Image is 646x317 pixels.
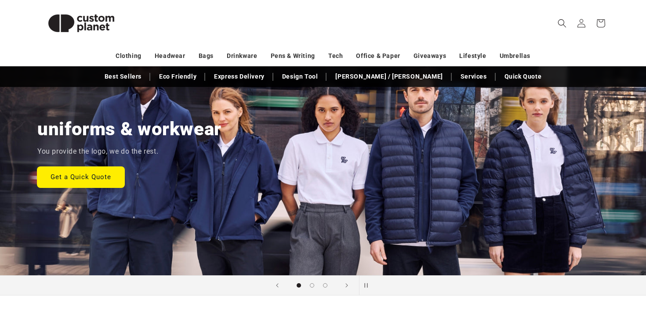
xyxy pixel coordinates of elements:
a: [PERSON_NAME] / [PERSON_NAME] [331,69,447,84]
a: Lifestyle [459,48,486,64]
a: Get a Quick Quote [37,166,124,187]
a: Clothing [116,48,142,64]
a: Drinkware [227,48,257,64]
button: Next slide [337,276,356,295]
a: Tech [328,48,343,64]
a: Design Tool [278,69,323,84]
a: Bags [199,48,214,64]
a: Pens & Writing [271,48,315,64]
a: Services [456,69,491,84]
a: Headwear [155,48,185,64]
a: Giveaways [414,48,446,64]
h2: uniforms & workwear [37,117,221,141]
a: Office & Paper [356,48,400,64]
button: Load slide 3 of 3 [319,279,332,292]
img: Custom Planet [37,4,125,43]
iframe: Chat Widget [495,222,646,317]
a: Quick Quote [500,69,546,84]
p: You provide the logo, we do the rest. [37,145,158,158]
a: Eco Friendly [155,69,201,84]
a: Best Sellers [100,69,146,84]
button: Load slide 2 of 3 [305,279,319,292]
a: Umbrellas [500,48,530,64]
summary: Search [552,14,572,33]
button: Previous slide [268,276,287,295]
a: Express Delivery [210,69,269,84]
button: Load slide 1 of 3 [292,279,305,292]
button: Pause slideshow [359,276,378,295]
